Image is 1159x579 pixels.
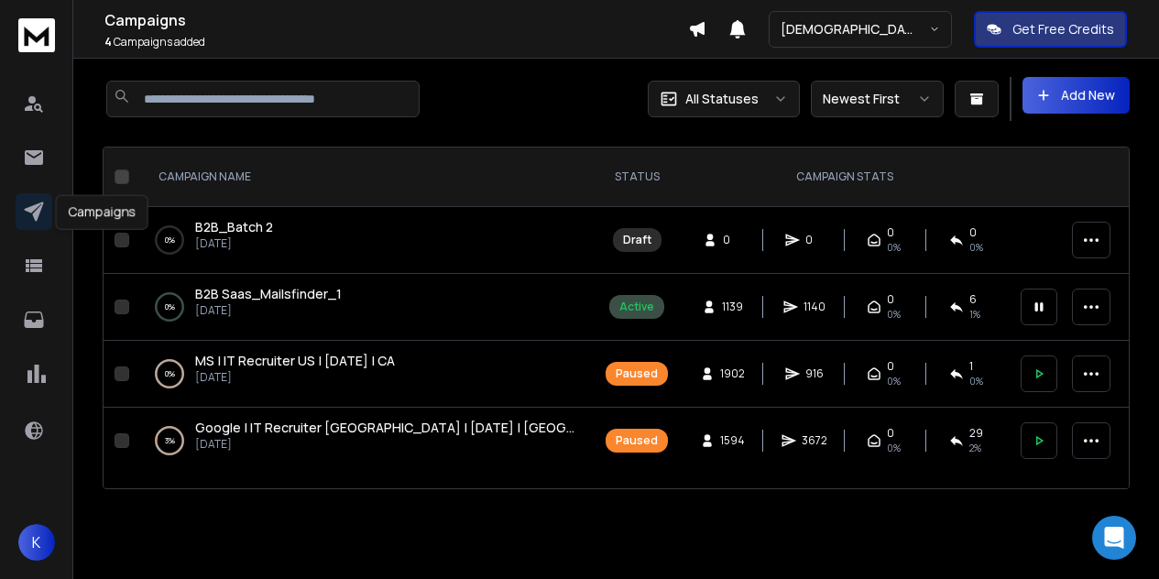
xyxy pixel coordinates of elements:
span: 1 [969,359,973,374]
p: [DATE] [195,370,395,385]
span: 0% [969,240,983,255]
a: Google | IT Recruiter [GEOGRAPHIC_DATA] | [DATE] | [GEOGRAPHIC_DATA] [195,419,576,437]
button: K [18,524,55,561]
span: 0 [887,225,894,240]
span: 0 [887,426,894,441]
span: 4 [104,34,112,49]
div: Open Intercom Messenger [1092,516,1136,560]
div: Paused [616,433,658,448]
span: 0% [887,307,901,322]
div: Paused [616,366,658,381]
p: All Statuses [685,90,759,108]
span: 0 [887,292,894,307]
div: Campaigns [56,195,148,230]
span: Google | IT Recruiter [GEOGRAPHIC_DATA] | [DATE] | [GEOGRAPHIC_DATA] [195,419,660,436]
span: 0 % [969,374,983,388]
div: Draft [623,233,651,247]
div: Active [619,300,654,314]
span: 916 [805,366,824,381]
p: Get Free Credits [1012,20,1114,38]
span: 0 [805,233,824,247]
span: 2 % [969,441,981,455]
p: [DEMOGRAPHIC_DATA] <> Harsh SSA [781,20,929,38]
span: 1139 [722,300,743,314]
span: 6 [969,292,977,307]
p: [DATE] [195,236,273,251]
td: 0%MS | IT Recruiter US | [DATE] | CA[DATE] [137,341,595,408]
button: Newest First [811,81,944,117]
a: B2B_Batch 2 [195,218,273,236]
img: logo [18,18,55,52]
span: 0 [723,233,741,247]
span: 0% [887,374,901,388]
p: 0 % [165,365,175,383]
th: CAMPAIGN NAME [137,147,595,207]
span: 0 [887,359,894,374]
a: B2B Saas_Mailsfinder_1 [195,285,342,303]
button: Add New [1022,77,1130,114]
p: 3 % [165,432,175,450]
p: Campaigns added [104,35,688,49]
span: 29 [969,426,983,441]
span: MS | IT Recruiter US | [DATE] | CA [195,352,395,369]
td: 0%B2B_Batch 2[DATE] [137,207,595,274]
p: [DATE] [195,303,342,318]
button: Get Free Credits [974,11,1127,48]
td: 3%Google | IT Recruiter [GEOGRAPHIC_DATA] | [DATE] | [GEOGRAPHIC_DATA][DATE] [137,408,595,475]
span: 0% [887,240,901,255]
span: 1902 [720,366,745,381]
span: 1 % [969,307,980,322]
p: 0 % [165,298,175,316]
td: 0%B2B Saas_Mailsfinder_1[DATE] [137,274,595,341]
span: 1140 [804,300,826,314]
span: 0% [887,441,901,455]
span: 1594 [720,433,745,448]
a: MS | IT Recruiter US | [DATE] | CA [195,352,395,370]
p: [DATE] [195,437,576,452]
span: B2B Saas_Mailsfinder_1 [195,285,342,302]
span: B2B_Batch 2 [195,218,273,235]
span: 3672 [802,433,827,448]
th: STATUS [595,147,679,207]
p: 0 % [165,231,175,249]
th: CAMPAIGN STATS [679,147,1010,207]
h1: Campaigns [104,9,688,31]
span: 0 [969,225,977,240]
